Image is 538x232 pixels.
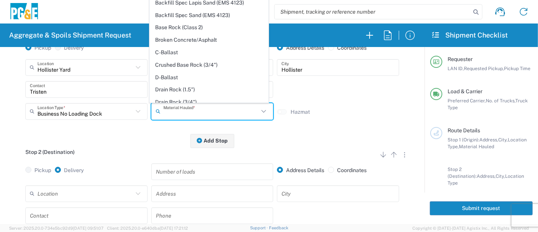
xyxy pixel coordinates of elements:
[107,226,188,230] span: Client: 2025.20.0-e640dba
[160,226,188,230] span: [DATE] 17:21:12
[477,173,496,179] span: Address,
[25,149,75,155] span: Stop 2 (Destination)
[150,47,268,58] span: C-Ballast
[496,173,505,179] span: City,
[150,96,268,108] span: Drain Rock (3/4")
[448,98,486,103] span: Preferred Carrier,
[459,144,494,149] span: Material Hauled
[150,72,268,83] span: D-Ballast
[464,66,504,71] span: Requested Pickup,
[486,98,515,103] span: No. of Trucks,
[269,226,288,230] a: Feedback
[448,166,477,179] span: Stop 2 (Destination):
[291,108,310,115] label: Hazmat
[277,44,324,51] label: Address Details
[190,134,234,148] button: Add Stop
[504,66,530,71] span: Pickup Time
[412,225,529,232] span: Copyright © [DATE]-[DATE] Agistix Inc., All Rights Reserved
[277,167,324,174] label: Address Details
[448,56,473,62] span: Requester
[448,88,482,94] span: Load & Carrier
[448,66,464,71] span: LAN ID,
[328,44,367,51] label: Coordinates
[250,226,269,230] a: Support
[328,167,367,174] label: Coordinates
[275,5,471,19] input: Shipment, tracking or reference number
[150,84,268,96] span: Drain Rock (1.5")
[430,201,533,215] button: Submit request
[479,137,498,143] span: Address,
[431,31,508,40] h2: Shipment Checklist
[448,127,480,133] span: Route Details
[73,226,104,230] span: [DATE] 09:51:07
[150,59,268,71] span: Crushed Base Rock (3/4")
[9,31,131,40] h2: Aggregate & Spoils Shipment Request
[448,137,479,143] span: Stop 1 (Origin):
[9,3,39,21] img: pge
[9,226,104,230] span: Server: 2025.20.0-734e5bc92d9
[498,137,508,143] span: City,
